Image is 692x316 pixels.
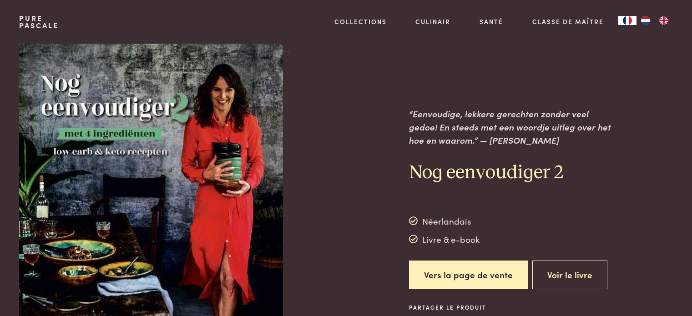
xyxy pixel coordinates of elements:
[480,17,503,26] a: Santé
[409,303,486,311] span: Partager le produit
[409,232,480,246] div: Livre & e-book
[618,16,636,25] a: FR
[409,214,480,228] div: Néerlandais
[636,16,655,25] a: NL
[618,16,636,25] div: Language
[618,16,673,25] aside: Language selected: Français
[409,261,528,289] a: Vers la page de vente
[415,17,450,26] a: Culinair
[19,15,59,29] a: PurePascale
[655,16,673,25] a: EN
[334,17,387,26] a: Collections
[532,17,604,26] a: Classe de maître
[409,161,617,185] h2: Nog eenvoudiger 2
[636,16,673,25] ul: Language list
[532,261,607,289] button: Voir le livre
[409,107,617,146] p: “Eenvoudige, lekkere gerechten zonder veel gedoe! En steeds met een woordje uitleg over het hoe e...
